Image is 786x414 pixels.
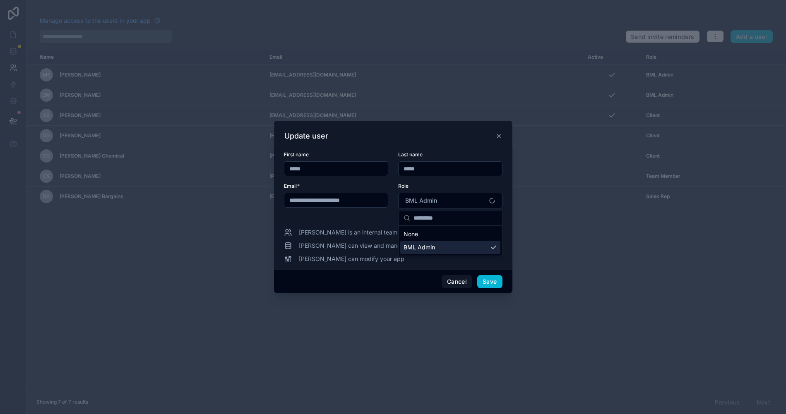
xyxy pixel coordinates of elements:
span: Email [284,183,297,189]
span: BML Admin [405,196,437,205]
span: [PERSON_NAME] is an internal team member [299,228,421,237]
button: Cancel [442,275,472,288]
h3: Update user [284,131,328,141]
span: Role [398,183,409,189]
span: Last name [398,151,423,158]
div: Suggestions [399,226,502,256]
span: BML Admin [404,243,435,251]
span: [PERSON_NAME] can view and manage all data [299,242,429,250]
button: Select Button [398,193,502,208]
span: First name [284,151,309,158]
span: [PERSON_NAME] can modify your app [299,255,404,263]
button: Save [477,275,502,288]
div: None [400,227,500,241]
